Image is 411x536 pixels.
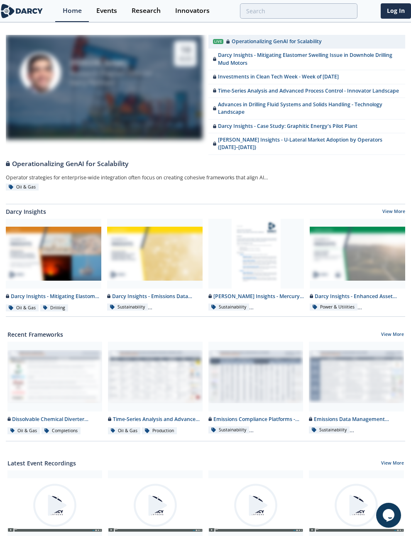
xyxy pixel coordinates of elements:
div: Operationalizing GenAI for Scalability [6,159,405,169]
div: Research [132,7,161,14]
div: Darcy Partners [70,78,159,88]
div: Sustainability [208,426,249,434]
div: Innovators [175,7,210,14]
a: View More [382,208,405,216]
a: Time-Series Analysis and Advanced Process Control - Innovator Landscape preview Time-Series Analy... [105,342,205,435]
div: Emissions Compliance Platforms - Innovator Comparison [208,416,303,423]
a: View More [381,460,404,467]
div: Home [63,7,82,14]
div: Oil & Gas [6,184,39,191]
div: Sustainability [309,426,350,434]
a: Darcy Insights [6,207,46,216]
div: Oil & Gas [7,427,40,435]
iframe: chat widget [376,503,403,528]
a: Emissions Data Management Solutions - Technology Landscape preview Emissions Data Management Solu... [306,342,406,435]
a: Time-Series Analysis and Advanced Process Control - Innovator Landscape [208,84,405,98]
div: Aug [179,55,192,63]
div: Completions [42,427,81,435]
a: Operationalizing GenAI for Scalability [6,155,405,169]
a: Live Operationalizing GenAI for Scalability [208,35,405,49]
input: Advanced Search [240,3,357,19]
a: [PERSON_NAME] Insights - U-Lateral Market Adoption by Operators ([DATE]–[DATE]) [208,133,405,155]
div: Oil & Gas [6,304,39,312]
a: Log In [381,3,411,19]
a: Recent Frameworks [7,330,63,339]
img: play-chapters-gray.svg [32,482,78,529]
a: Darcy Insights - Mercury & NORM Detection and Decontamination preview [PERSON_NAME] Insights - Me... [205,219,307,312]
img: Video Content [108,478,203,531]
div: Time-Series Analysis and Advanced Process Control - Innovator Landscape [108,416,203,423]
img: Video Content [208,478,303,531]
a: Latest Event Recordings [7,459,76,467]
div: Drilling [40,304,68,312]
div: Emissions Data Management Solutions - Technology Landscape [309,416,404,423]
div: Darcy Insights - Emissions Data Integration [107,293,203,300]
div: [PERSON_NAME] Insights - Mercury & NORM Detection and [MEDICAL_DATA] [208,293,304,300]
div: Production [142,427,177,435]
a: Emissions Compliance Platforms - Innovator Comparison preview Emissions Compliance Platforms - In... [205,342,306,435]
div: Sustainability [107,303,148,311]
div: Operator strategies for enterprise-wide integration often focus on creating cohesive frameworks t... [6,172,285,184]
div: [PERSON_NAME] [70,57,159,68]
div: Sustainability [208,303,249,311]
div: Live [213,39,224,44]
div: Darcy Insights - Enhanced Asset Management (O&M) for Onshore Wind Farms [310,293,405,300]
img: Video Content [309,478,404,531]
img: play-chapters-gray.svg [232,482,279,529]
div: Darcy Insights - Mitigating Elastomer Swelling Issue in Downhole Drilling Mud Motors [6,293,101,300]
img: play-chapters-gray.svg [132,482,179,529]
a: Investments in Clean Tech Week - Week of [DATE] [208,70,405,84]
a: Darcy Insights - Case Study: Graphitic Energy's Pilot Plant [208,120,405,133]
a: Sami Sultan [PERSON_NAME] Research Program Director - O&G / Sustainability Darcy Partners 14 Aug [6,35,203,155]
div: Dissolvable Chemical Diverter Innovators - Innovator Landscape [7,416,102,423]
div: Research Program Director - O&G / Sustainability [70,69,159,78]
img: Sami Sultan [20,52,61,93]
a: View More [381,331,404,339]
a: Darcy Insights - Mitigating Elastomer Swelling Issue in Downhole Drilling Mud Motors [208,49,405,70]
a: Darcy Insights - Mitigating Elastomer Swelling Issue in Downhole Drilling Mud Motors preview Darc... [3,219,104,312]
div: Operationalizing GenAI for Scalability [226,38,321,45]
img: play-chapters-gray.svg [333,482,379,529]
div: Events [96,7,117,14]
a: Dissolvable Chemical Diverter Innovators - Innovator Landscape preview Dissolvable Chemical Diver... [5,342,105,435]
div: Power & Utilities [310,303,357,311]
div: 14 [179,44,192,55]
div: Oil & Gas [108,427,141,435]
a: Darcy Insights - Emissions Data Integration preview Darcy Insights - Emissions Data Integration S... [104,219,205,312]
img: Video Content [7,478,102,531]
a: Darcy Insights - Enhanced Asset Management (O&M) for Onshore Wind Farms preview Darcy Insights - ... [307,219,408,312]
a: Advances in Drilling Fluid Systems and Solids Handling - Technology Landscape [208,98,405,120]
